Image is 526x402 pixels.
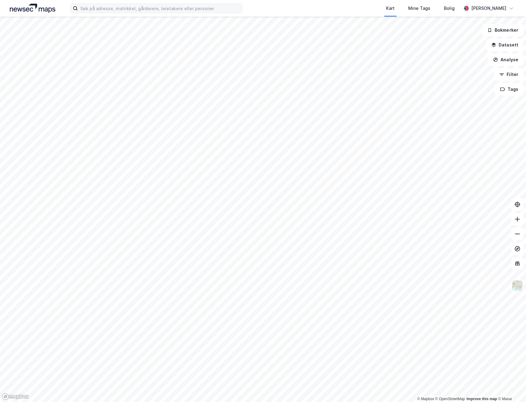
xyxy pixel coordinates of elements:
[386,5,395,12] div: Kart
[10,4,55,13] img: logo.a4113a55bc3d86da70a041830d287a7e.svg
[471,5,506,12] div: [PERSON_NAME]
[444,5,455,12] div: Bolig
[78,4,242,13] input: Søk på adresse, matrikkel, gårdeiere, leietakere eller personer
[495,372,526,402] iframe: Chat Widget
[408,5,430,12] div: Mine Tags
